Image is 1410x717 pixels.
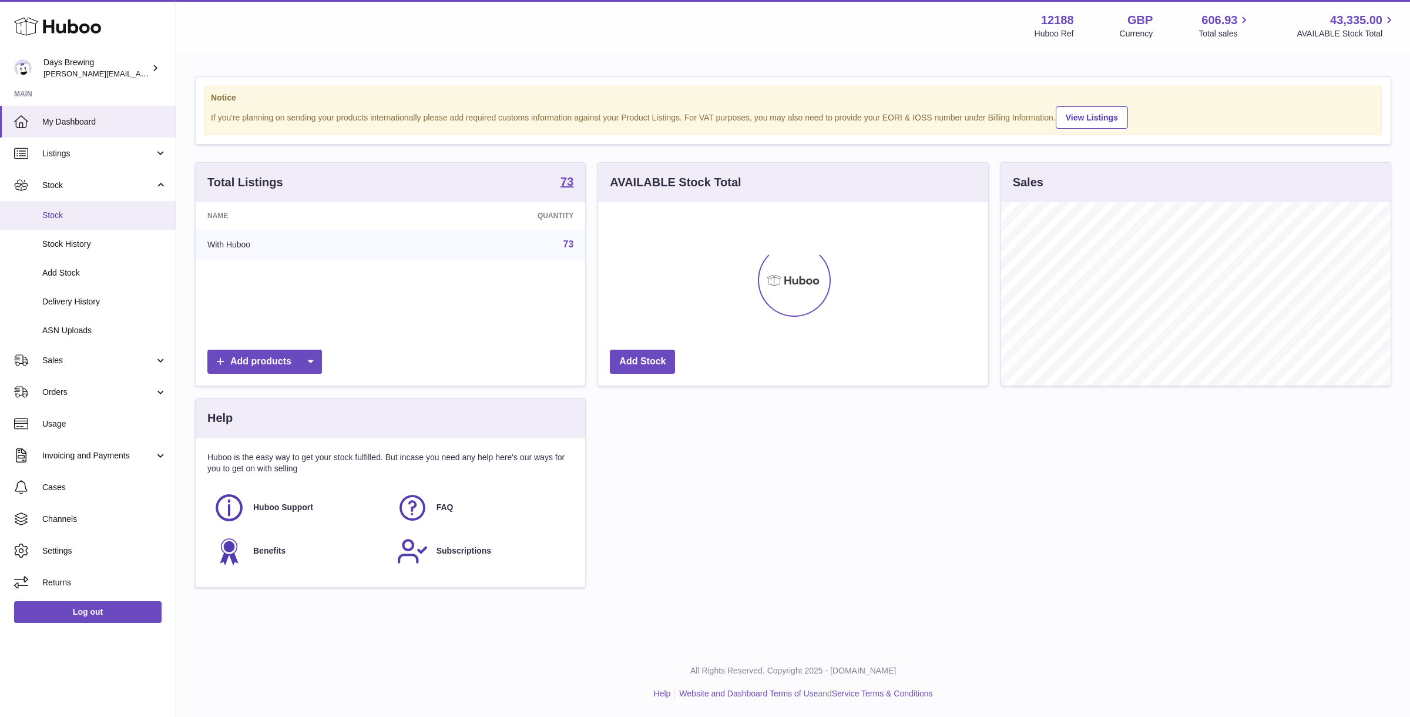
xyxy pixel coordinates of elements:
span: Orders [42,387,155,398]
a: View Listings [1056,106,1128,129]
div: If you're planning on sending your products internationally please add required customs informati... [211,105,1375,129]
span: Sales [42,355,155,366]
span: Delivery History [42,296,167,307]
h3: AVAILABLE Stock Total [610,175,741,190]
span: Stock [42,210,167,221]
a: Benefits [213,535,385,567]
th: Quantity [401,202,585,229]
strong: GBP [1127,12,1153,28]
span: Total sales [1198,28,1251,39]
li: and [675,688,932,699]
a: Log out [14,601,162,622]
span: Channels [42,514,167,525]
span: Settings [42,545,167,557]
a: Service Terms & Conditions [832,689,933,698]
h3: Help [207,410,233,426]
img: greg@daysbrewing.com [14,59,32,77]
span: Listings [42,148,155,159]
span: Subscriptions [437,545,491,557]
a: Help [654,689,671,698]
span: AVAILABLE Stock Total [1297,28,1396,39]
h3: Sales [1013,175,1043,190]
a: Huboo Support [213,492,385,524]
span: Add Stock [42,267,167,279]
span: My Dashboard [42,116,167,128]
a: Website and Dashboard Terms of Use [679,689,818,698]
span: Stock [42,180,155,191]
a: FAQ [397,492,568,524]
strong: Notice [211,92,1375,103]
a: Add products [207,350,322,374]
span: Returns [42,577,167,588]
span: Benefits [253,545,286,557]
a: 73 [560,176,573,190]
strong: 12188 [1041,12,1074,28]
span: Stock History [42,239,167,250]
a: 73 [563,239,574,249]
strong: 73 [560,176,573,187]
h3: Total Listings [207,175,283,190]
a: 606.93 Total sales [1198,12,1251,39]
span: Usage [42,418,167,430]
span: Cases [42,482,167,493]
a: 43,335.00 AVAILABLE Stock Total [1297,12,1396,39]
span: 43,335.00 [1330,12,1382,28]
div: Days Brewing [43,57,149,79]
div: Huboo Ref [1035,28,1074,39]
span: Invoicing and Payments [42,450,155,461]
td: With Huboo [196,229,401,260]
span: FAQ [437,502,454,513]
span: ASN Uploads [42,325,167,336]
p: All Rights Reserved. Copyright 2025 - [DOMAIN_NAME] [186,665,1401,676]
a: Add Stock [610,350,675,374]
span: [PERSON_NAME][EMAIL_ADDRESS][DOMAIN_NAME] [43,69,236,78]
div: Currency [1120,28,1153,39]
a: Subscriptions [397,535,568,567]
th: Name [196,202,401,229]
span: Huboo Support [253,502,313,513]
span: 606.93 [1201,12,1237,28]
p: Huboo is the easy way to get your stock fulfilled. But incase you need any help here's our ways f... [207,452,573,474]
